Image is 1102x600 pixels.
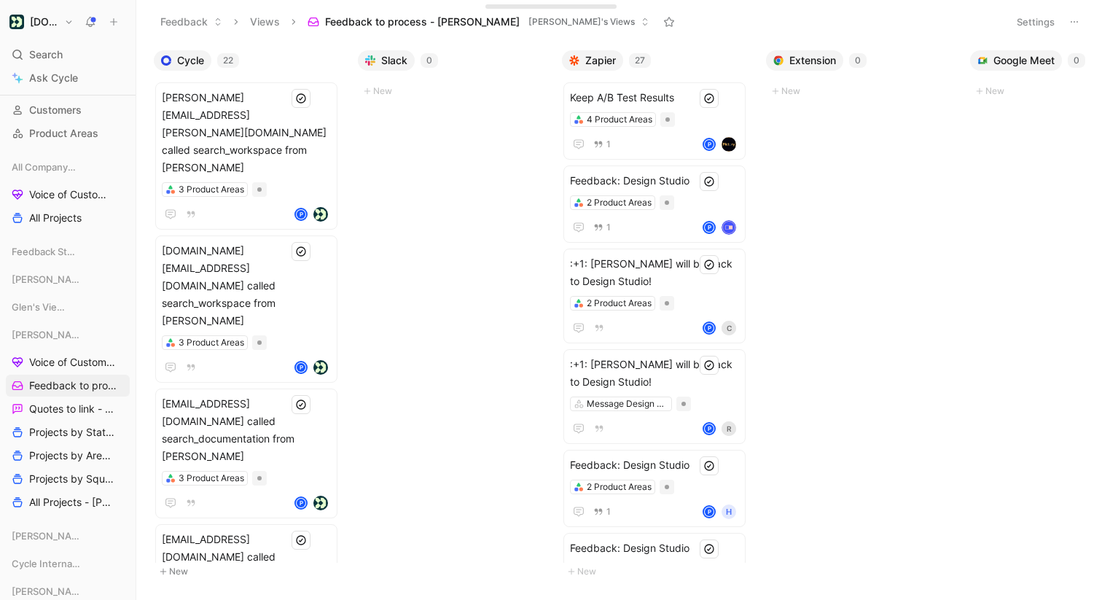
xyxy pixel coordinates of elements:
span: Quotes to link - [PERSON_NAME] [29,402,116,416]
a: :+1: [PERSON_NAME] will be back to Design Studio!Message Design CollaborationPR [563,349,746,444]
h1: [DOMAIN_NAME] [30,15,58,28]
span: [PERSON_NAME]'s Views [528,15,635,29]
div: P [296,209,306,219]
button: 1 [590,504,614,520]
span: Zapier [585,53,616,68]
a: Feedback to process - [PERSON_NAME] [6,375,130,397]
a: Projects by Area - [PERSON_NAME] [6,445,130,467]
div: Message Design Collaboration [587,397,668,411]
div: 0 [849,53,867,68]
span: [PERSON_NAME] Views [12,272,80,287]
div: Glen's Views [6,296,130,322]
button: 1 [590,219,614,235]
span: [PERSON_NAME][EMAIL_ADDRESS][PERSON_NAME][DOMAIN_NAME] called search_workspace from [PERSON_NAME] [162,89,331,176]
button: Feedback to process - [PERSON_NAME][PERSON_NAME]'s Views [301,11,656,33]
a: Keep A/B Test Results4 Product Areas1Plogo [563,82,746,160]
div: P [704,323,714,333]
span: :+1: [PERSON_NAME] will be back to Design Studio! [570,356,739,391]
div: Feedback Streams [6,241,130,262]
span: :+1: [PERSON_NAME] will be back to Design Studio! [570,255,739,290]
span: Cycle [177,53,204,68]
a: All Projects [6,207,130,229]
span: 1 [606,507,611,516]
div: 3 Product Areas [179,471,244,486]
button: Slack [358,50,415,71]
div: Feedback Streams [6,241,130,267]
span: Google Meet [993,53,1055,68]
a: Projects by Squad - [PERSON_NAME] [6,468,130,490]
span: [PERSON_NAME]' Views [12,529,80,543]
img: logo [722,220,736,235]
div: 3 Product Areas [179,335,244,350]
div: P [704,222,714,233]
div: 22 [217,53,239,68]
span: Customers [29,103,82,117]
a: Feedback: Design Studio2 Product Areas1Plogo [563,165,746,243]
span: All Projects [29,211,82,225]
div: P [704,424,714,434]
span: [EMAIL_ADDRESS][DOMAIN_NAME] called search_documentation from [PERSON_NAME] [162,395,331,465]
a: All Projects - [PERSON_NAME] [6,491,130,513]
div: [PERSON_NAME] Views [6,268,130,295]
div: [PERSON_NAME] Views [6,268,130,290]
span: Projects by Squad - [PERSON_NAME] [29,472,117,486]
button: New [562,563,754,580]
div: P [296,362,306,373]
div: 0 [1068,53,1085,68]
span: Glen's Views [12,300,69,314]
a: Voice of Customer - All Areas [6,184,130,206]
button: Zapier [562,50,623,71]
span: Feedback Streams [12,244,76,259]
div: Extension0New [760,44,964,107]
div: Zapier27New [556,44,760,588]
span: [PERSON_NAME]'s Views [12,327,81,342]
span: 1 [606,140,611,149]
img: logo [722,137,736,152]
div: [PERSON_NAME]'s ViewsVoice of Customer - [PERSON_NAME]Feedback to process - [PERSON_NAME]Quotes t... [6,324,130,513]
span: [PERSON_NAME]'s Views [12,584,81,599]
div: H [722,504,736,519]
button: Customer.io[DOMAIN_NAME] [6,12,77,32]
button: New [766,82,958,100]
div: 0 [421,53,438,68]
span: All Projects - [PERSON_NAME] [29,495,115,510]
div: [PERSON_NAME]' Views [6,525,130,551]
div: Cycle Internal and Tracking [6,553,130,579]
div: C [722,321,736,335]
button: Cycle [154,50,211,71]
span: Projects by Status - [PERSON_NAME] [29,425,117,440]
span: Slack [381,53,407,68]
button: New [154,563,346,580]
span: Feedback: Design Studio [570,456,739,474]
div: P [704,507,714,517]
span: Projects by Area - [PERSON_NAME] [29,448,117,463]
span: Cycle Internal and Tracking [12,556,82,571]
div: 4 Product Areas [587,112,652,127]
span: Ask Cycle [29,69,78,87]
span: Voice of Customer - All Areas [29,187,115,202]
span: [DOMAIN_NAME][EMAIL_ADDRESS][DOMAIN_NAME] called search_workspace from [PERSON_NAME] [162,242,331,330]
a: Ask Cycle [6,67,130,89]
span: Feedback: Design Studio [570,539,739,557]
button: Feedback [154,11,229,33]
button: Google Meet [970,50,1062,71]
span: Keep A/B Test Results [570,89,739,106]
span: Product Areas [29,126,98,141]
div: 2 Product Areas [587,480,652,494]
span: All Company Views [12,160,77,174]
span: Voice of Customer - [PERSON_NAME] [29,355,117,370]
a: Customers [6,99,130,121]
a: Voice of Customer - [PERSON_NAME] [6,351,130,373]
span: Extension [789,53,836,68]
img: logo [313,360,328,375]
span: Feedback: Design Studio [570,172,739,190]
div: 27 [629,53,651,68]
div: All Company Views [6,156,130,178]
a: Quotes to link - [PERSON_NAME] [6,398,130,420]
a: [DOMAIN_NAME][EMAIL_ADDRESS][DOMAIN_NAME] called search_workspace from [PERSON_NAME]3 Product Are... [155,235,337,383]
button: New [358,82,550,100]
div: P [704,139,714,149]
div: Slack0New [352,44,556,107]
div: [PERSON_NAME]' Views [6,525,130,547]
button: Extension [766,50,843,71]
